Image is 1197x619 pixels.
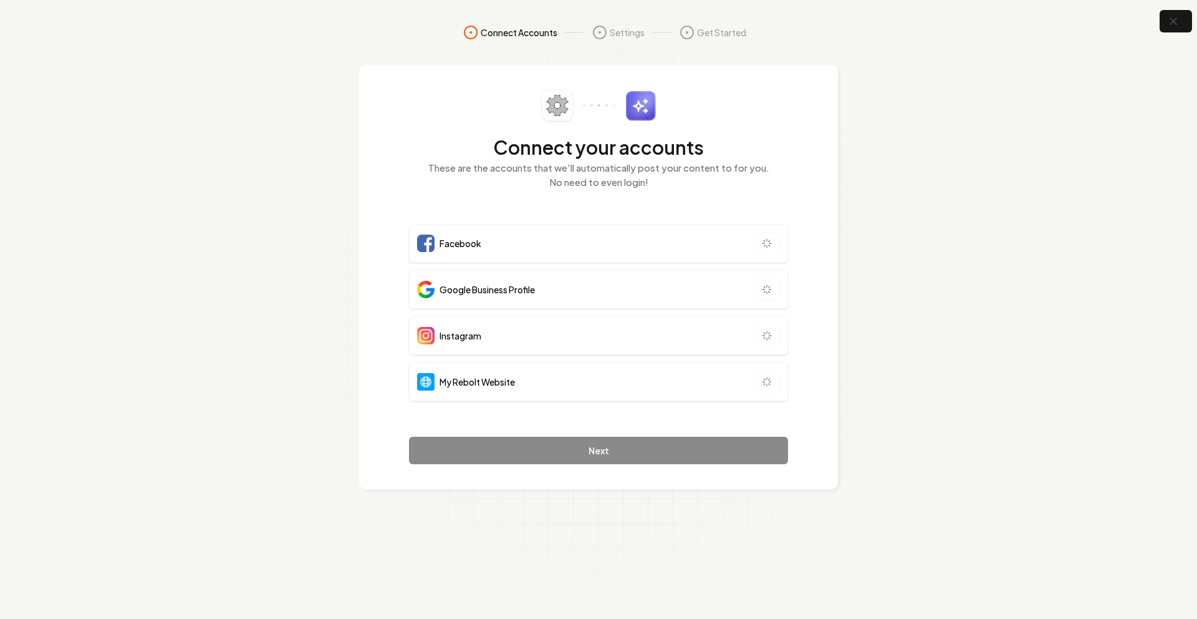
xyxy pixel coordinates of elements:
[697,26,746,39] span: Get Started
[625,90,656,121] img: sparkles.svg
[409,161,788,189] p: These are the accounts that we'll automatically post your content to for you. No need to even login!
[440,237,481,250] span: Facebook
[481,26,557,39] span: Connect Accounts
[417,235,435,252] img: Facebook
[583,104,615,107] img: connector-dots.svg
[440,329,481,342] span: Instagram
[417,327,435,344] img: Instagram
[409,136,788,158] h2: Connect your accounts
[417,281,435,298] img: Google
[417,373,435,391] img: Website
[440,283,535,296] span: Google Business Profile
[610,26,645,39] span: Settings
[440,376,515,388] span: My Rebolt Website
